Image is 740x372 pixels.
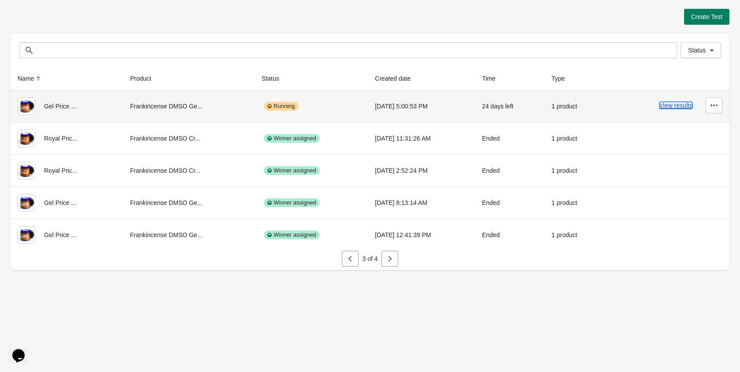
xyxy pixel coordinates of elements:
[264,231,320,239] div: Winner assigned
[375,130,468,147] div: [DATE] 11:31:26 AM
[659,102,692,109] button: View results
[551,194,598,212] div: 1 product
[130,194,248,212] div: Frankincense DMSO Ge...
[551,162,598,179] div: 1 product
[688,47,706,54] span: Status
[482,194,537,212] div: Ended
[691,13,722,20] span: Create Test
[264,198,320,207] div: Winner assigned
[375,97,468,115] div: [DATE] 5:00:53 PM
[482,97,537,115] div: 24 days left
[130,162,248,179] div: Frankincense DMSO Cr...
[258,71,292,86] button: Status
[551,226,598,244] div: 1 product
[681,42,721,58] button: Status
[375,162,468,179] div: [DATE] 2:52:24 PM
[264,134,320,143] div: Winner assigned
[18,194,116,212] div: Gel Price ...
[130,130,248,147] div: Frankincense DMSO Cr...
[482,130,537,147] div: Ended
[18,226,116,244] div: Gel Price ...
[478,71,508,86] button: Time
[264,102,298,111] div: Running
[14,71,46,86] button: Name
[551,130,598,147] div: 1 product
[684,9,729,25] button: Create Test
[126,71,163,86] button: Product
[130,226,248,244] div: Frankincense DMSO Ge...
[18,130,116,147] div: Royal Pric...
[371,71,423,86] button: Created date
[482,162,537,179] div: Ended
[18,97,116,115] div: Gel Price ...
[548,71,577,86] button: Type
[264,166,320,175] div: Winner assigned
[375,226,468,244] div: [DATE] 12:41:39 PM
[551,97,598,115] div: 1 product
[375,194,468,212] div: [DATE] 8:13:14 AM
[9,337,37,363] iframe: chat widget
[482,226,537,244] div: Ended
[18,162,116,179] div: Royal Pric...
[362,255,377,262] span: 3 of 4
[130,97,248,115] div: Frankincense DMSO Ge...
